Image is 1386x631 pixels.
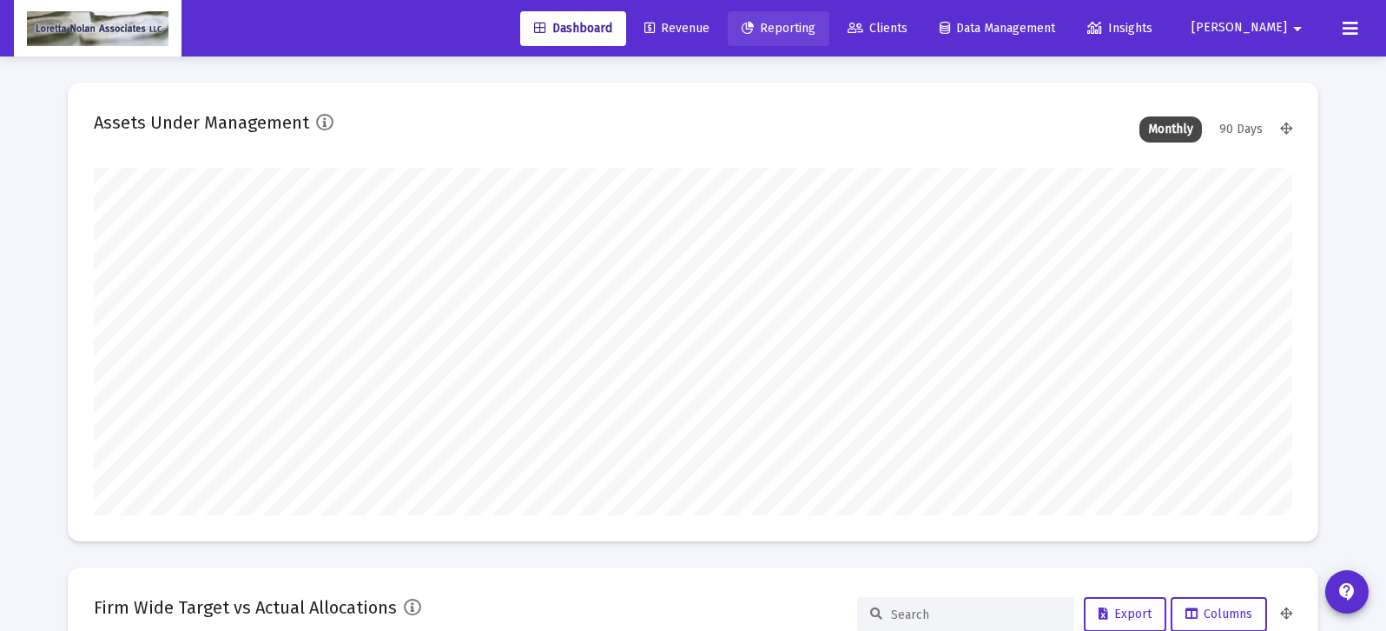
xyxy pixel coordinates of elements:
a: Data Management [926,11,1069,46]
a: Dashboard [520,11,626,46]
img: Dashboard [27,11,168,46]
span: Columns [1185,607,1252,621]
mat-icon: contact_support [1336,581,1357,602]
span: Data Management [940,21,1055,36]
a: Insights [1073,11,1166,46]
h2: Firm Wide Target vs Actual Allocations [94,594,397,621]
span: Dashboard [534,21,612,36]
span: Reporting [742,21,815,36]
span: Export [1099,607,1152,621]
a: Revenue [630,11,723,46]
h2: Assets Under Management [94,109,309,136]
a: Reporting [728,11,829,46]
div: 90 Days [1211,116,1271,143]
span: Insights [1087,21,1152,36]
span: Clients [848,21,907,36]
button: [PERSON_NAME] [1171,10,1329,45]
mat-icon: arrow_drop_down [1287,11,1308,46]
span: Revenue [644,21,709,36]
a: Clients [834,11,921,46]
span: [PERSON_NAME] [1191,21,1287,36]
div: Monthly [1139,116,1202,143]
input: Search [891,608,1061,622]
